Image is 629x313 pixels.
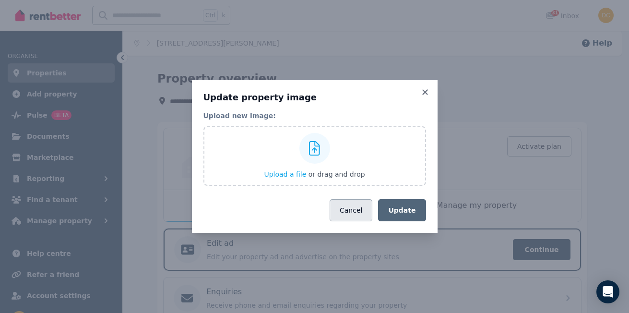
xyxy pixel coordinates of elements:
button: Update [378,199,426,221]
span: or drag and drop [309,170,365,178]
h3: Update property image [203,92,426,103]
button: Upload a file or drag and drop [264,169,365,179]
span: Upload a file [264,170,306,178]
div: Open Intercom Messenger [596,280,619,303]
button: Cancel [330,199,372,221]
legend: Upload new image: [203,111,426,120]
